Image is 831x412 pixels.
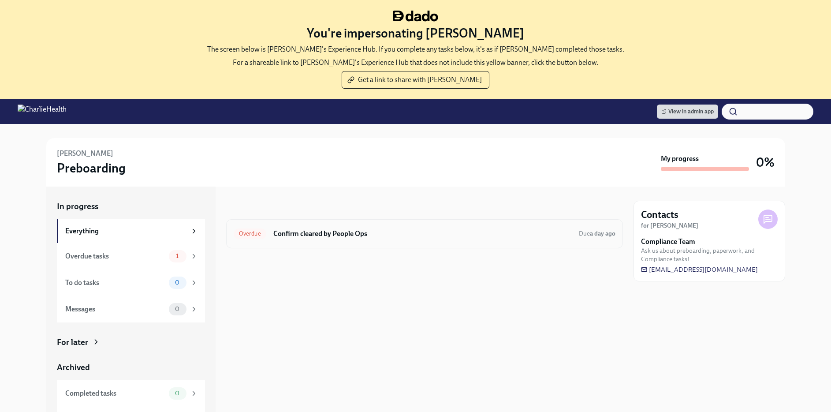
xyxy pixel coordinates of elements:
p: For a shareable link to [PERSON_NAME]'s Experience Hub that does not include this yellow banner, ... [233,58,598,67]
strong: for [PERSON_NAME] [641,222,698,229]
a: Overdue tasks1 [57,243,205,270]
a: Archived [57,362,205,373]
a: [EMAIL_ADDRESS][DOMAIN_NAME] [641,265,758,274]
strong: a day ago [590,230,615,237]
a: In progress [57,201,205,212]
button: Get a link to share with [PERSON_NAME] [342,71,489,89]
strong: My progress [661,154,699,164]
a: Everything [57,219,205,243]
h3: 0% [756,154,775,170]
img: CharlieHealth [18,105,67,119]
span: October 12th, 2025 09:00 [579,229,615,238]
h3: You're impersonating [PERSON_NAME] [307,25,524,41]
a: OverdueConfirm cleared by People OpsDuea day ago [234,227,615,241]
div: For later [57,337,88,348]
span: Due [579,230,615,237]
div: In progress [226,201,268,212]
span: 0 [170,390,185,397]
span: 0 [170,306,185,312]
span: View in admin app [661,107,714,116]
a: To do tasks0 [57,270,205,296]
a: For later [57,337,205,348]
a: Completed tasks0 [57,380,205,407]
span: Get a link to share with [PERSON_NAME] [349,75,482,84]
strong: Compliance Team [641,237,695,247]
span: 0 [170,279,185,286]
a: Messages0 [57,296,205,322]
div: Overdue tasks [65,251,165,261]
span: 1 [171,253,184,259]
h6: Confirm cleared by People Ops [273,229,572,239]
div: Everything [65,226,186,236]
h6: [PERSON_NAME] [57,149,113,158]
span: Overdue [234,230,266,237]
h3: Preboarding [57,160,126,176]
h4: Contacts [641,208,678,221]
span: Ask us about preboarding, paperwork, and Compliance tasks! [641,247,778,263]
p: The screen below is [PERSON_NAME]'s Experience Hub. If you complete any tasks below, it's as if [... [207,45,624,54]
div: Completed tasks [65,389,165,398]
img: dado [393,11,438,22]
div: To do tasks [65,278,165,288]
a: View in admin app [657,105,718,119]
div: Messages [65,304,165,314]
